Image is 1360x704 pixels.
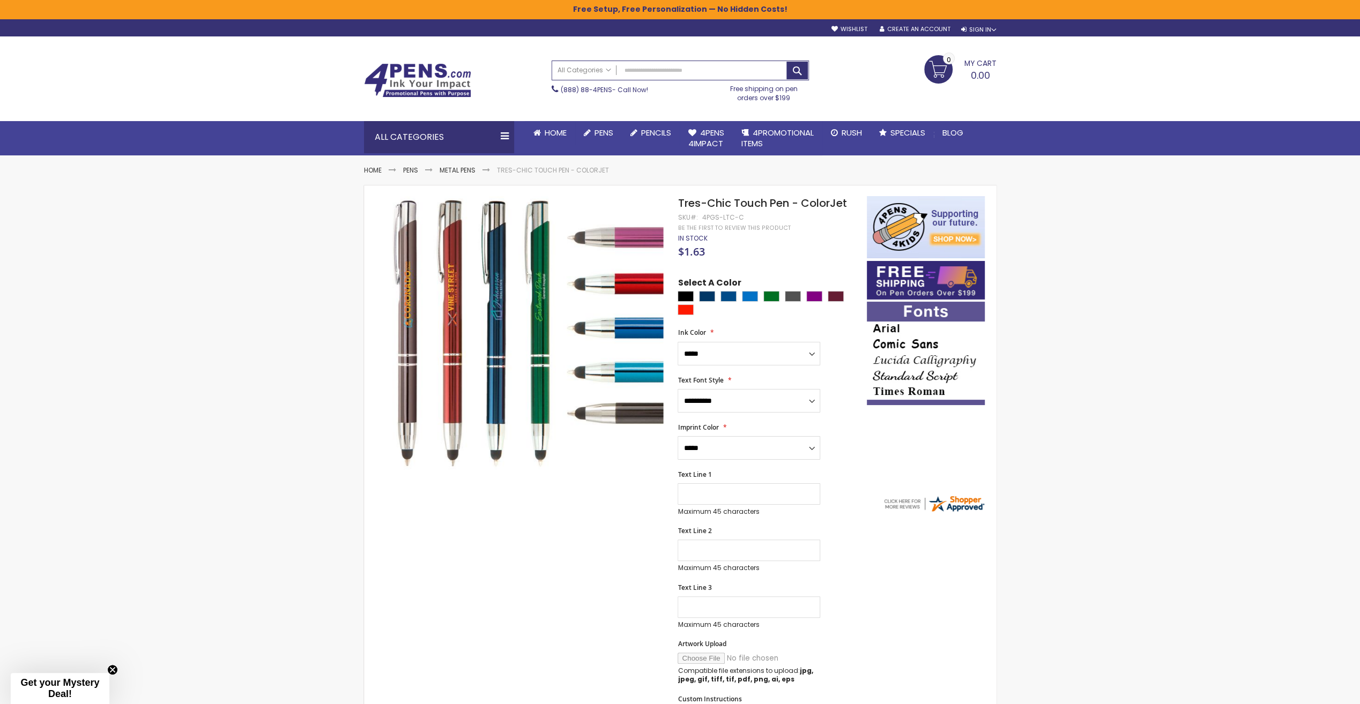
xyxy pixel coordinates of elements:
[525,121,575,145] a: Home
[678,423,718,432] span: Imprint Color
[107,664,118,675] button: Close teaser
[364,121,514,153] div: All Categories
[882,506,985,515] a: 4pens.com certificate URL
[575,121,622,145] a: Pens
[822,121,871,145] a: Rush
[678,666,813,684] strong: jpg, jpeg, gif, tiff, tif, pdf, png, ai, eps
[947,55,951,65] span: 0
[678,639,726,648] span: Artwork Upload
[678,277,741,291] span: Select A Color
[385,195,664,473] img: Tres-Chic Touch Pen - ColorJet
[678,234,707,243] span: In stock
[1272,675,1360,704] iframe: Google Customer Reviews
[678,666,820,684] p: Compatible file extensions to upload:
[741,127,814,149] span: 4PROMOTIONAL ITEMS
[867,196,985,258] img: 4pens 4 kids
[733,121,822,156] a: 4PROMOTIONALITEMS
[831,25,867,33] a: Wishlist
[403,166,418,175] a: Pens
[719,80,809,102] div: Free shipping on pen orders over $199
[678,244,704,259] span: $1.63
[678,694,741,703] span: Custom Instructions
[11,673,109,704] div: Get your Mystery Deal!Close teaser
[871,121,934,145] a: Specials
[867,302,985,405] img: font-personalization-examples
[558,66,611,74] span: All Categories
[806,291,822,302] div: Purple
[678,526,711,535] span: Text Line 2
[879,25,950,33] a: Create an Account
[678,328,705,337] span: Ink Color
[680,121,733,156] a: 4Pens4impact
[678,376,723,385] span: Text Font Style
[20,677,99,699] span: Get your Mystery Deal!
[842,127,862,138] span: Rush
[497,166,609,175] li: Tres-Chic Touch Pen - ColorJet
[924,55,997,82] a: 0.00 0
[742,291,758,302] div: Blue Light
[942,127,963,138] span: Blog
[561,85,612,94] a: (888) 88-4PENS
[678,583,711,592] span: Text Line 3
[882,494,985,513] img: 4pens.com widget logo
[678,196,846,211] span: Tres-Chic Touch Pen - ColorJet
[890,127,925,138] span: Specials
[440,166,475,175] a: Metal Pens
[763,291,779,302] div: Green
[364,166,382,175] a: Home
[678,564,820,572] p: Maximum 45 characters
[699,291,715,302] div: Navy Blue
[561,85,648,94] span: - Call Now!
[934,121,972,145] a: Blog
[552,61,616,79] a: All Categories
[702,213,744,222] div: 4PGS-LTC-C
[364,63,471,98] img: 4Pens Custom Pens and Promotional Products
[678,507,820,516] p: Maximum 45 characters
[678,304,694,315] div: Bright Red
[641,127,671,138] span: Pencils
[622,121,680,145] a: Pencils
[688,127,724,149] span: 4Pens 4impact
[720,291,737,302] div: Ocean Blue
[828,291,844,302] div: Dark Red
[678,213,697,222] strong: SKU
[678,291,694,302] div: Black
[594,127,613,138] span: Pens
[971,69,990,82] span: 0.00
[678,224,790,232] a: Be the first to review this product
[678,470,711,479] span: Text Line 1
[785,291,801,302] div: Gunmetal
[678,234,707,243] div: Availability
[678,620,820,629] p: Maximum 45 characters
[961,26,996,34] div: Sign In
[867,261,985,299] img: Free shipping on orders over $199
[545,127,567,138] span: Home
